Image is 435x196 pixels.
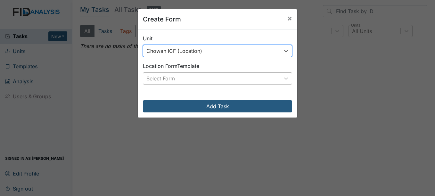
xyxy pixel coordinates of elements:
[146,47,202,55] div: Chowan ICF (Location)
[143,35,152,42] label: Unit
[143,100,292,112] button: Add Task
[146,75,175,82] div: Select Form
[282,9,297,27] button: Close
[143,62,199,70] label: Location Form Template
[143,14,181,24] h5: Create Form
[287,13,292,23] span: ×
